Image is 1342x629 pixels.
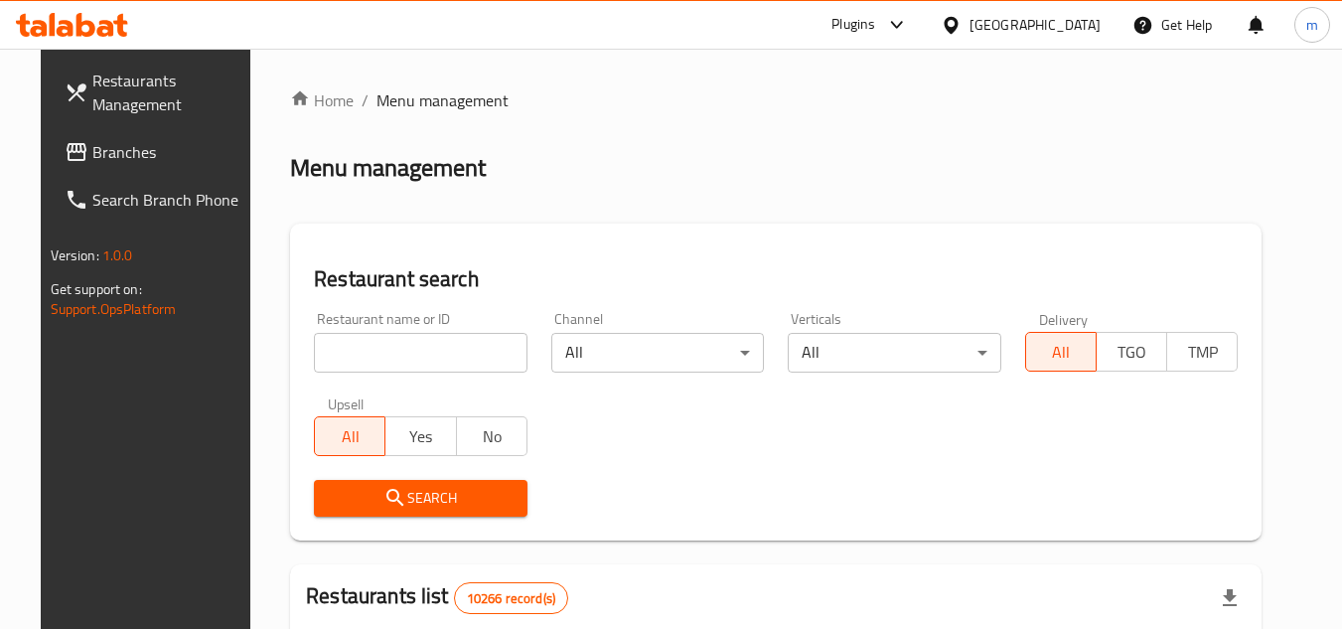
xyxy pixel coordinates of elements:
[51,242,99,268] span: Version:
[384,416,456,456] button: Yes
[290,88,1262,112] nav: breadcrumb
[455,589,567,608] span: 10266 record(s)
[323,422,377,451] span: All
[1166,332,1238,372] button: TMP
[1175,338,1230,367] span: TMP
[51,296,177,322] a: Support.OpsPlatform
[788,333,1001,373] div: All
[102,242,133,268] span: 1.0.0
[92,69,249,116] span: Restaurants Management
[314,480,527,517] button: Search
[51,276,142,302] span: Get support on:
[456,416,527,456] button: No
[92,140,249,164] span: Branches
[831,13,875,37] div: Plugins
[314,416,385,456] button: All
[49,57,265,128] a: Restaurants Management
[49,128,265,176] a: Branches
[314,264,1238,294] h2: Restaurant search
[969,14,1101,36] div: [GEOGRAPHIC_DATA]
[1105,338,1159,367] span: TGO
[290,88,354,112] a: Home
[49,176,265,224] a: Search Branch Phone
[1306,14,1318,36] span: m
[465,422,520,451] span: No
[314,333,527,373] input: Search for restaurant name or ID..
[376,88,509,112] span: Menu management
[1034,338,1089,367] span: All
[290,152,486,184] h2: Menu management
[393,422,448,451] span: Yes
[454,582,568,614] div: Total records count
[1206,574,1254,622] div: Export file
[362,88,369,112] li: /
[92,188,249,212] span: Search Branch Phone
[306,581,568,614] h2: Restaurants list
[1096,332,1167,372] button: TGO
[1039,312,1089,326] label: Delivery
[551,333,765,373] div: All
[330,486,512,511] span: Search
[328,396,365,410] label: Upsell
[1025,332,1097,372] button: All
